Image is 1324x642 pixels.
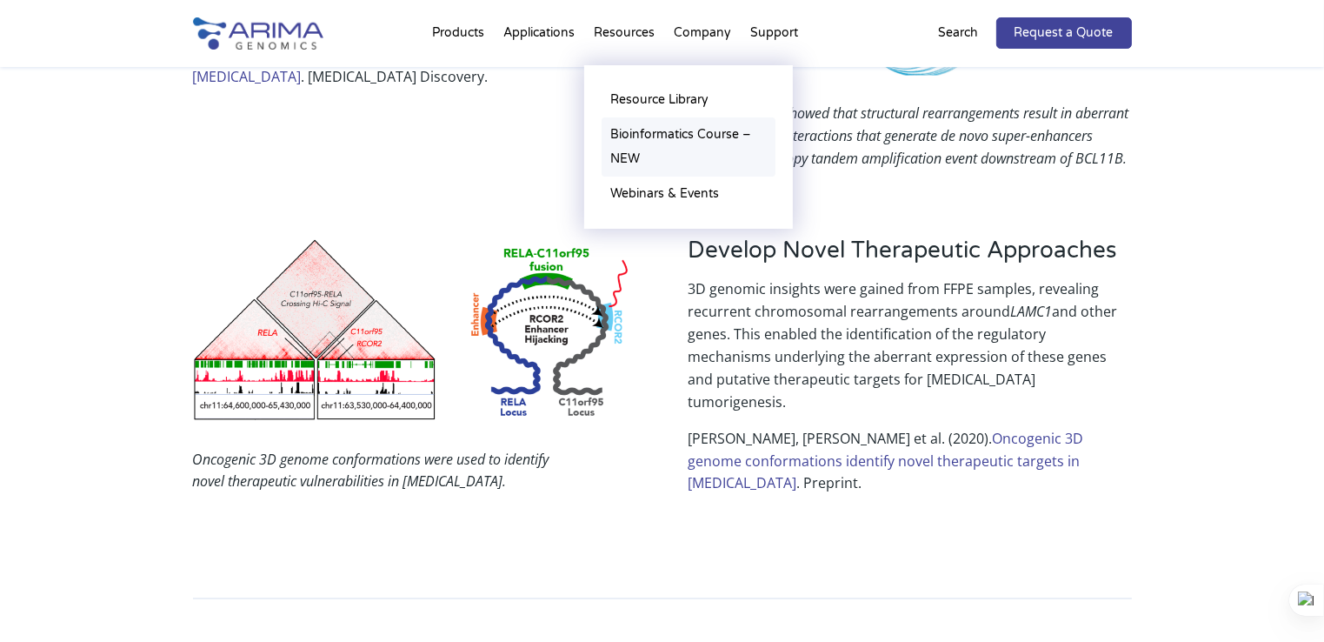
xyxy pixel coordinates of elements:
em: Oncogenic 3D genome conformations were used to identify novel therapeutic vulnerabilities in [MED... [193,450,549,492]
i: LAMC1 [1010,302,1052,321]
em: HiChIP analysis showed that structural rearrangements result in aberrant gene-promoter interactio... [688,104,1128,168]
p: Search [939,22,979,44]
a: Bioinformatics Course – NEW [602,117,775,177]
a: Request a Quote [996,17,1132,49]
p: [PERSON_NAME], [PERSON_NAME] et al. (2020). . Preprint. [688,427,1131,495]
img: Arima-Genomics-logo [193,17,323,50]
a: Resource Library [602,83,775,117]
a: Oncogenic 3D genome conformations identify novel therapeutic targets in [MEDICAL_DATA] [688,429,1083,493]
img: Okonechnikov_Research Square_2020 [193,238,636,422]
a: Webinars & Events [602,177,775,211]
p: 3D genomic insights were gained from FFPE samples, revealing recurrent chromosomal rearrangements... [688,278,1131,427]
h3: Develop Novel Therapeutic Approaches [688,237,1131,278]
